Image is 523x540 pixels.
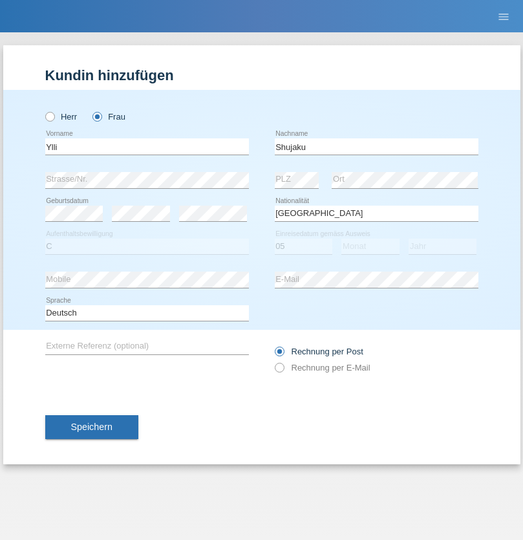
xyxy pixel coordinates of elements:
input: Rechnung per E-Mail [275,363,283,379]
label: Rechnung per E-Mail [275,363,370,373]
input: Frau [92,112,101,120]
span: Speichern [71,422,112,432]
input: Rechnung per Post [275,347,283,363]
i: menu [497,10,510,23]
a: menu [491,12,517,20]
label: Frau [92,112,125,122]
label: Herr [45,112,78,122]
h1: Kundin hinzufügen [45,67,478,83]
button: Speichern [45,415,138,440]
label: Rechnung per Post [275,347,363,356]
input: Herr [45,112,54,120]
